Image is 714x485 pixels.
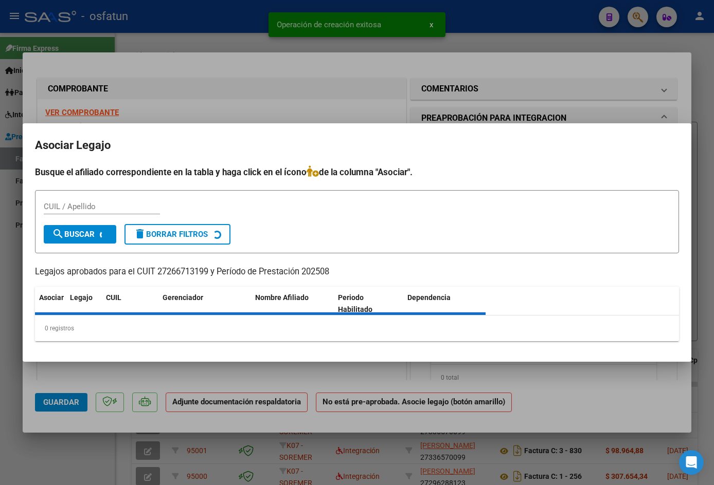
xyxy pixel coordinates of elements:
datatable-header-cell: Periodo Habilitado [334,287,403,321]
datatable-header-cell: Asociar [35,287,66,321]
span: Borrar Filtros [134,230,208,239]
span: Buscar [52,230,95,239]
mat-icon: search [52,228,64,240]
button: Buscar [44,225,116,244]
span: Gerenciador [163,293,203,302]
datatable-header-cell: Gerenciador [158,287,251,321]
p: Legajos aprobados para el CUIT 27266713199 y Período de Prestación 202508 [35,266,679,278]
span: Dependencia [407,293,451,302]
datatable-header-cell: Legajo [66,287,102,321]
span: Nombre Afiliado [255,293,309,302]
span: Legajo [70,293,93,302]
span: Periodo Habilitado [338,293,372,313]
button: Borrar Filtros [124,224,230,245]
mat-icon: delete [134,228,146,240]
datatable-header-cell: Nombre Afiliado [251,287,334,321]
span: CUIL [106,293,121,302]
div: Open Intercom Messenger [679,450,704,475]
h2: Asociar Legajo [35,136,679,155]
span: Asociar [39,293,64,302]
datatable-header-cell: Dependencia [403,287,486,321]
div: 0 registros [35,315,679,341]
datatable-header-cell: CUIL [102,287,158,321]
h4: Busque el afiliado correspondiente en la tabla y haga click en el ícono de la columna "Asociar". [35,165,679,179]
